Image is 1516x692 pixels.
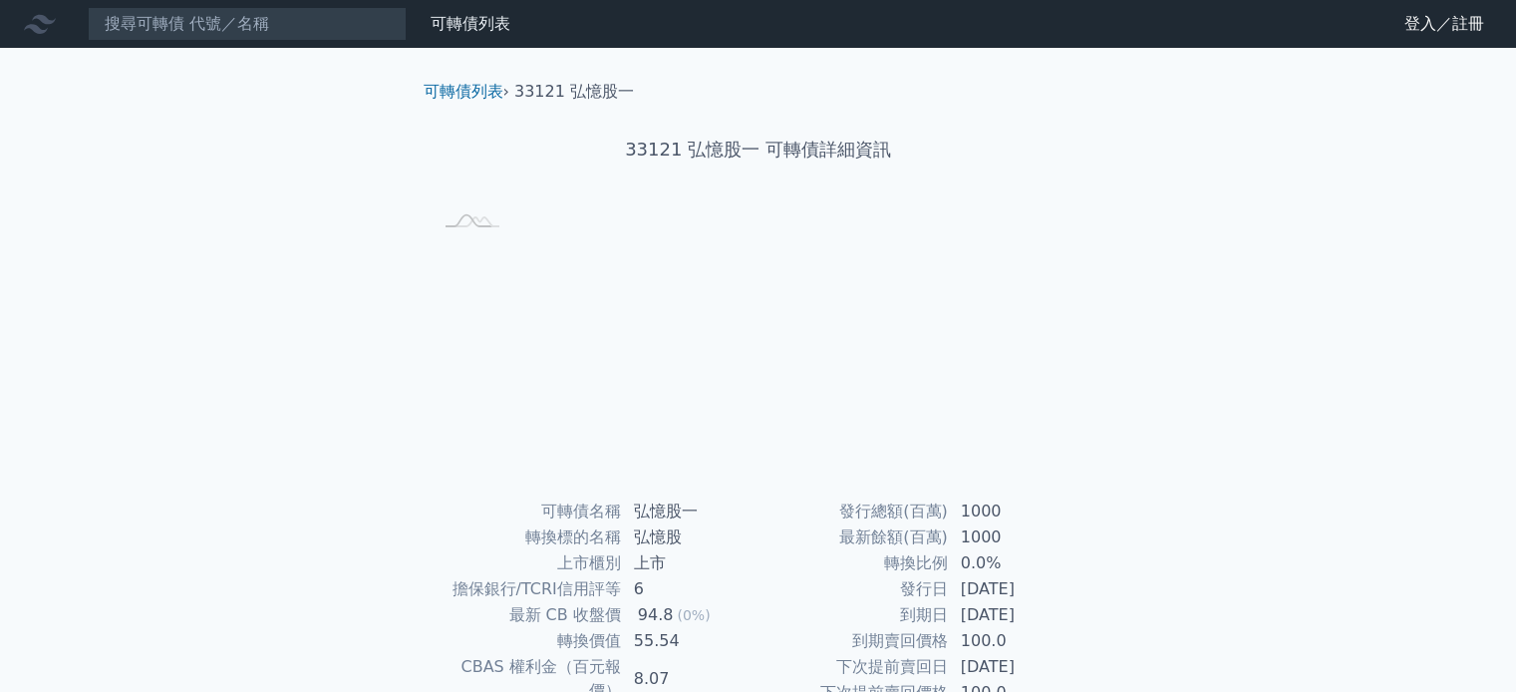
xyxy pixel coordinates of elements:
[949,524,1085,550] td: 1000
[622,576,758,602] td: 6
[432,628,622,654] td: 轉換價值
[949,654,1085,680] td: [DATE]
[758,654,949,680] td: 下次提前賣回日
[424,80,509,104] li: ›
[622,550,758,576] td: 上市
[949,602,1085,628] td: [DATE]
[514,80,634,104] li: 33121 弘憶股一
[408,136,1109,164] h1: 33121 弘憶股一 可轉債詳細資訊
[949,550,1085,576] td: 0.0%
[1388,8,1500,40] a: 登入／註冊
[758,524,949,550] td: 最新餘額(百萬)
[949,628,1085,654] td: 100.0
[432,499,622,524] td: 可轉債名稱
[622,499,758,524] td: 弘憶股一
[949,499,1085,524] td: 1000
[949,576,1085,602] td: [DATE]
[432,524,622,550] td: 轉換標的名稱
[432,602,622,628] td: 最新 CB 收盤價
[1416,596,1516,692] iframe: Chat Widget
[88,7,407,41] input: 搜尋可轉債 代號／名稱
[758,628,949,654] td: 到期賣回價格
[758,550,949,576] td: 轉換比例
[432,576,622,602] td: 擔保銀行/TCRI信用評等
[424,82,503,101] a: 可轉債列表
[758,576,949,602] td: 發行日
[758,499,949,524] td: 發行總額(百萬)
[634,603,678,627] div: 94.8
[431,14,510,33] a: 可轉債列表
[432,550,622,576] td: 上市櫃別
[622,628,758,654] td: 55.54
[622,524,758,550] td: 弘憶股
[758,602,949,628] td: 到期日
[677,607,710,623] span: (0%)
